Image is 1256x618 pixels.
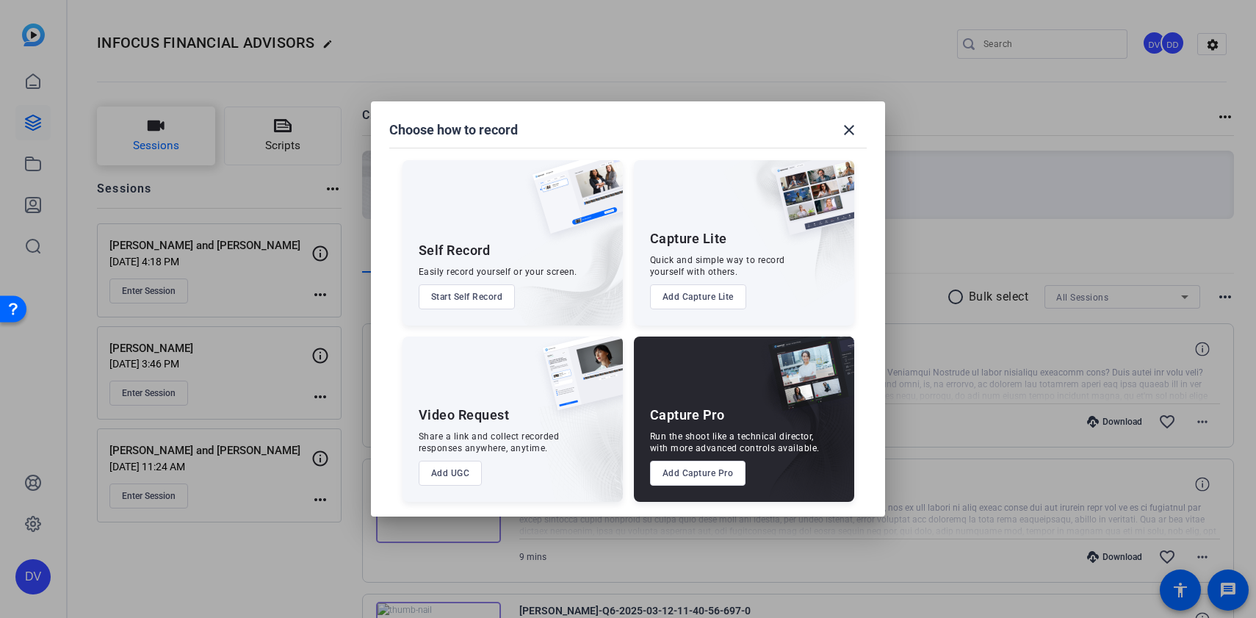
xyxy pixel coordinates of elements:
[650,230,727,248] div: Capture Lite
[757,337,854,426] img: capture-pro.png
[650,254,785,278] div: Quick and simple way to record yourself with others.
[650,461,746,486] button: Add Capture Pro
[538,382,623,502] img: embarkstudio-ugc-content.png
[650,406,725,424] div: Capture Pro
[419,406,510,424] div: Video Request
[419,431,560,454] div: Share a link and collect recorded responses anywhere, anytime.
[763,160,854,250] img: capture-lite.png
[389,121,518,139] h1: Choose how to record
[495,192,623,326] img: embarkstudio-self-record.png
[419,284,516,309] button: Start Self Record
[419,242,491,259] div: Self Record
[746,355,854,502] img: embarkstudio-capture-pro.png
[419,266,577,278] div: Easily record yourself or your screen.
[532,337,623,425] img: ugc-content.png
[840,121,858,139] mat-icon: close
[650,431,820,454] div: Run the shoot like a technical director, with more advanced controls available.
[419,461,483,486] button: Add UGC
[650,284,746,309] button: Add Capture Lite
[723,160,854,307] img: embarkstudio-capture-lite.png
[521,160,623,248] img: self-record.png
